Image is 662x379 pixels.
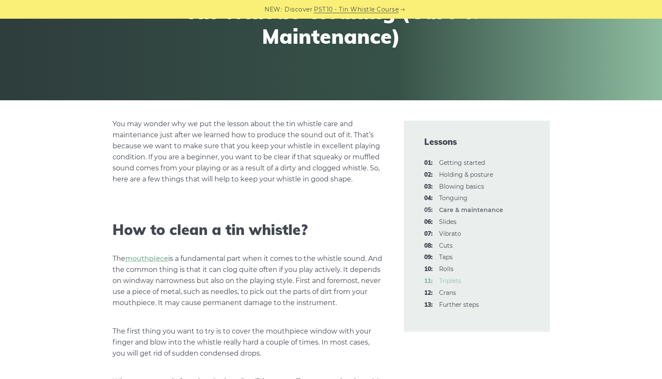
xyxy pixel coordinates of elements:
a: 13:Further steps [439,301,479,308]
span: 01: [424,158,433,168]
span: 11: [424,276,433,286]
span: 13: [424,300,433,310]
a: 03:Blowing basics [439,183,484,190]
span: 04: [424,193,433,204]
p: You may wonder why we put the lesson about the tin whistle care and maintenance just after we lea... [113,119,383,185]
span: Lessons [424,136,530,148]
a: 01:Getting started [439,159,485,167]
a: 11:Triplets [439,277,461,285]
a: 07:Vibrato [439,230,461,238]
a: PST10 - Tin Whistle Course [314,5,399,14]
h2: How to clean a tin whistle? [113,221,383,239]
span: 12: [424,288,433,298]
a: 04:Tonguing [439,194,468,202]
span: NEW: [265,5,282,14]
span: 06: [424,217,433,227]
span: 08: [424,241,433,251]
a: 06:Slides [439,218,456,226]
a: 12:Crans [439,289,456,297]
span: 03: [424,182,433,192]
strong: Care & maintenance [439,206,503,214]
p: The first thing you want to try is to cover the mouthpiece window with your finger and blow into ... [113,326,383,359]
span: Discover [285,5,313,14]
span: 10: [424,264,433,274]
a: 08:Cuts [439,242,453,249]
p: The is a fundamental part when it comes to the whistle sound. And the common thing is that it can... [113,253,383,308]
span: 09: [424,252,433,263]
a: 10:Rolls [439,265,454,273]
a: mouthpiece [125,255,168,263]
a: 02:Holding & posture [439,171,493,178]
span: 02: [424,170,433,180]
span: 07: [424,229,433,239]
span: 05: [424,205,433,215]
a: 09:Taps [439,253,453,261]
